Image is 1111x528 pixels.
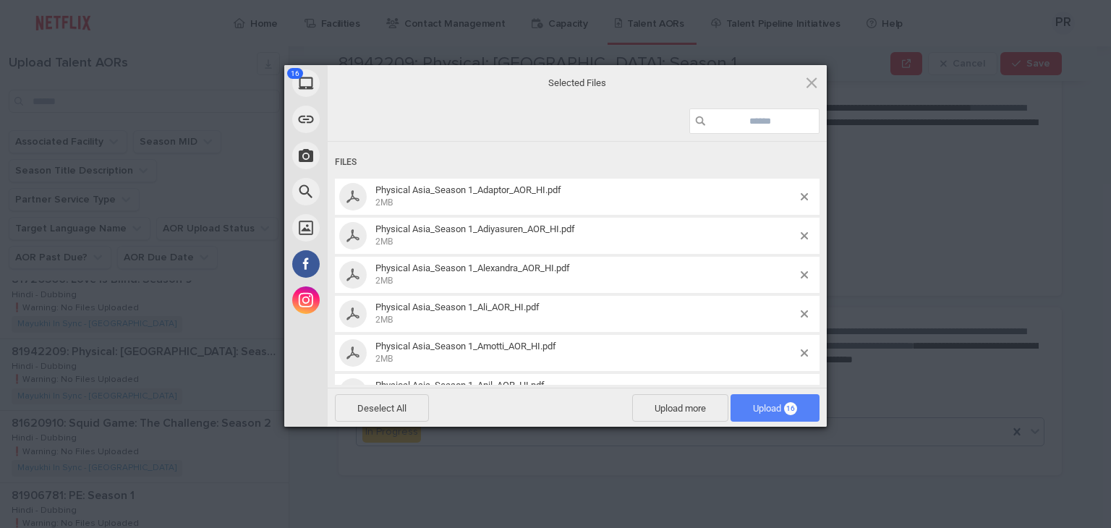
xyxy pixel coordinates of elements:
[284,282,458,318] div: Instagram
[284,210,458,246] div: Unsplash
[375,354,393,364] span: 2MB
[284,174,458,210] div: Web Search
[371,380,801,404] span: Physical Asia_Season 1_Anil_AOR_HI.pdf
[375,263,570,273] span: Physical Asia_Season 1_Alexandra_AOR_HI.pdf
[804,74,820,90] span: Click here or hit ESC to close picker
[375,197,393,208] span: 2MB
[284,137,458,174] div: Take Photo
[287,68,303,79] span: 16
[375,341,556,352] span: Physical Asia_Season 1_Amotti_AOR_HI.pdf
[375,276,393,286] span: 2MB
[371,223,801,247] span: Physical Asia_Season 1_Adiyasuren_AOR_HI.pdf
[371,302,801,325] span: Physical Asia_Season 1_Ali_AOR_HI.pdf
[284,101,458,137] div: Link (URL)
[632,394,728,422] span: Upload more
[375,223,575,234] span: Physical Asia_Season 1_Adiyasuren_AOR_HI.pdf
[375,184,561,195] span: Physical Asia_Season 1_Adaptor_AOR_HI.pdf
[284,65,458,101] div: My Device
[753,403,797,414] span: Upload
[375,380,545,391] span: Physical Asia_Season 1_Anil_AOR_HI.pdf
[375,315,393,325] span: 2MB
[371,341,801,365] span: Physical Asia_Season 1_Amotti_AOR_HI.pdf
[375,302,540,312] span: Physical Asia_Season 1_Ali_AOR_HI.pdf
[731,394,820,422] span: Upload
[371,184,801,208] span: Physical Asia_Season 1_Adaptor_AOR_HI.pdf
[784,402,797,415] span: 16
[375,237,393,247] span: 2MB
[335,149,820,176] div: Files
[433,77,722,90] span: Selected Files
[335,394,429,422] span: Deselect All
[284,246,458,282] div: Facebook
[371,263,801,286] span: Physical Asia_Season 1_Alexandra_AOR_HI.pdf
